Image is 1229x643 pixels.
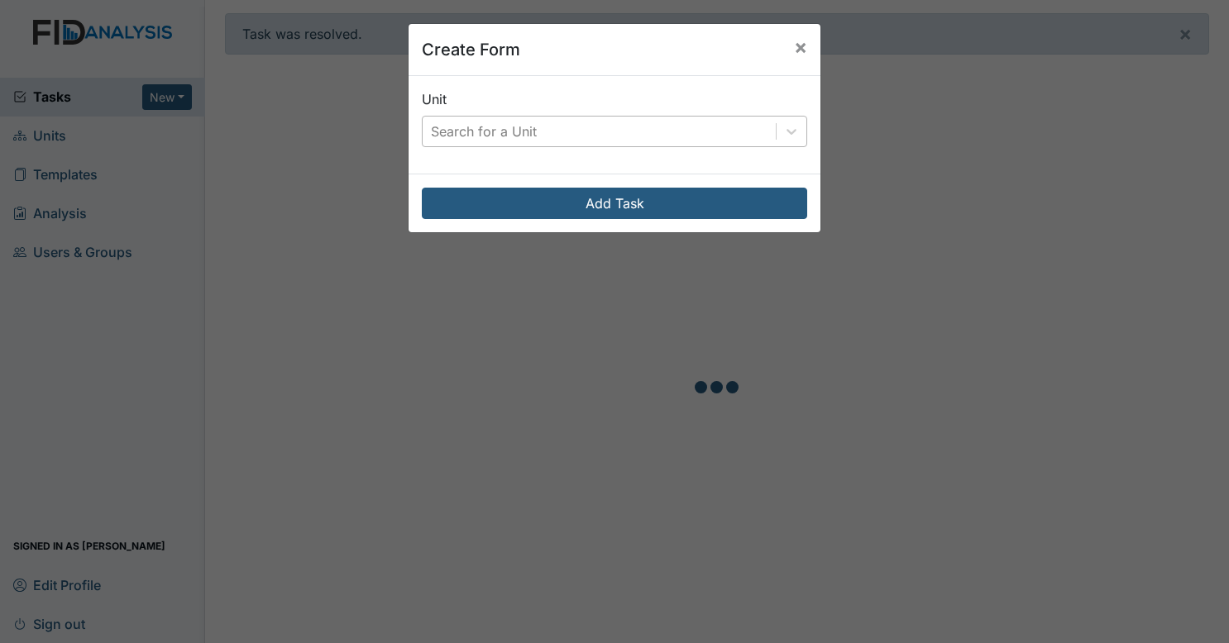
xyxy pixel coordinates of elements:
span: × [794,35,807,59]
label: Unit [422,89,447,109]
h5: Create Form [422,37,520,62]
button: Close [781,24,820,70]
div: Search for a Unit [431,121,537,141]
button: Add Task [422,188,807,219]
